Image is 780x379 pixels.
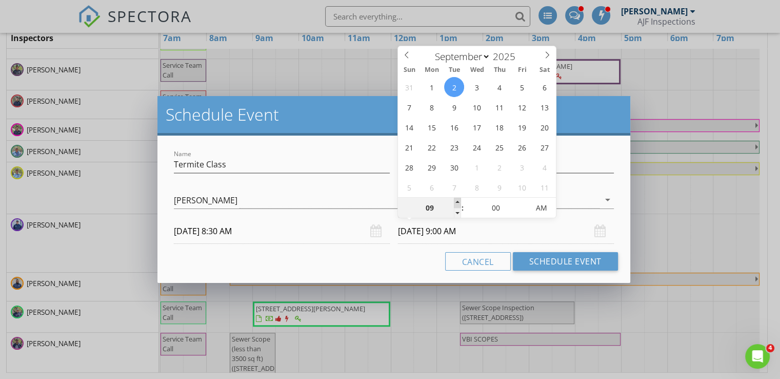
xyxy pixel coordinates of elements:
[467,97,487,117] span: September 10, 2025
[444,97,464,117] span: September 9, 2025
[512,177,532,197] span: October 10, 2025
[461,198,464,218] span: :
[467,157,487,177] span: October 1, 2025
[399,117,419,137] span: September 14, 2025
[467,117,487,137] span: September 17, 2025
[174,219,390,244] input: Select date
[166,104,622,125] h2: Schedule Event
[444,157,464,177] span: September 30, 2025
[443,67,466,73] span: Tue
[534,177,554,197] span: October 11, 2025
[512,137,532,157] span: September 26, 2025
[399,177,419,197] span: October 5, 2025
[489,177,509,197] span: October 9, 2025
[399,157,419,177] span: September 28, 2025
[745,344,770,369] iframe: Intercom live chat
[513,252,618,271] button: Schedule Event
[444,77,464,97] span: September 2, 2025
[512,97,532,117] span: September 12, 2025
[489,157,509,177] span: October 2, 2025
[534,137,554,157] span: September 27, 2025
[489,77,509,97] span: September 4, 2025
[399,137,419,157] span: September 21, 2025
[421,67,443,73] span: Mon
[467,137,487,157] span: September 24, 2025
[489,137,509,157] span: September 25, 2025
[398,67,421,73] span: Sun
[422,117,442,137] span: September 15, 2025
[174,196,237,205] div: [PERSON_NAME]
[534,117,554,137] span: September 20, 2025
[466,67,488,73] span: Wed
[444,137,464,157] span: September 23, 2025
[445,252,511,271] button: Cancel
[490,50,524,63] input: Year
[399,97,419,117] span: September 7, 2025
[422,157,442,177] span: September 29, 2025
[444,177,464,197] span: October 7, 2025
[467,177,487,197] span: October 8, 2025
[422,137,442,157] span: September 22, 2025
[422,77,442,97] span: September 1, 2025
[512,157,532,177] span: October 3, 2025
[422,97,442,117] span: September 8, 2025
[488,67,511,73] span: Thu
[512,117,532,137] span: September 19, 2025
[534,77,554,97] span: September 6, 2025
[602,194,614,206] i: arrow_drop_down
[534,97,554,117] span: September 13, 2025
[533,67,556,73] span: Sat
[422,177,442,197] span: October 6, 2025
[398,219,614,244] input: Select date
[467,77,487,97] span: September 3, 2025
[511,67,533,73] span: Fri
[489,117,509,137] span: September 18, 2025
[444,117,464,137] span: September 16, 2025
[512,77,532,97] span: September 5, 2025
[527,198,555,218] span: Click to toggle
[534,157,554,177] span: October 4, 2025
[766,344,774,352] span: 4
[399,77,419,97] span: August 31, 2025
[489,97,509,117] span: September 11, 2025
